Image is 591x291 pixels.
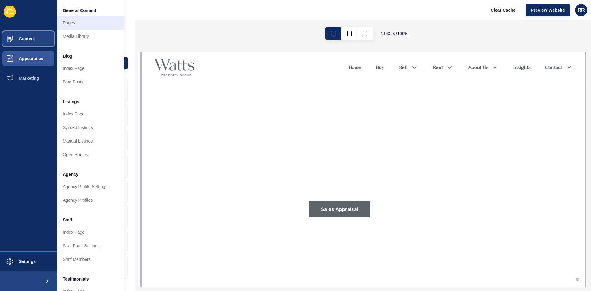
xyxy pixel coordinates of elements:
a: Agency Profile Settings [57,180,124,193]
a: Insights [372,12,389,19]
span: Agency [63,171,78,177]
span: Listings [63,99,79,105]
a: About Us [327,12,347,19]
span: Preview Website [531,7,565,13]
span: Testimonials [63,276,89,282]
a: Home [207,12,219,19]
a: Index Page [57,62,124,75]
span: Blog [63,53,72,59]
a: Index Page [57,225,124,239]
a: Staff Page Settings [57,239,124,253]
a: Contact [404,12,420,19]
a: Pages [57,16,124,30]
button: Preview Website [526,4,570,16]
a: Blog Posts [57,75,124,89]
a: Buy [234,12,243,19]
a: Manual Listings [57,134,124,148]
span: Staff [63,217,72,223]
a: Media Library [57,30,124,43]
a: Index Page [57,107,124,121]
span: General Content [63,7,96,14]
img: Watts Property Group [12,6,53,25]
a: Call Us [234,149,276,165]
a: Synced Listings [57,121,124,134]
span: Clear Cache [491,7,516,13]
a: Staff Members [57,253,124,266]
span: RR [577,7,585,13]
a: Sell [258,12,266,19]
a: Rent [291,12,302,19]
button: Clear Cache [485,4,521,16]
a: Agency Profiles [57,193,124,207]
a: Sales Appraisal [167,149,229,165]
span: 1440 px / 100 % [381,30,408,37]
a: Open Homes [57,148,124,161]
div: Scroll [2,204,441,232]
